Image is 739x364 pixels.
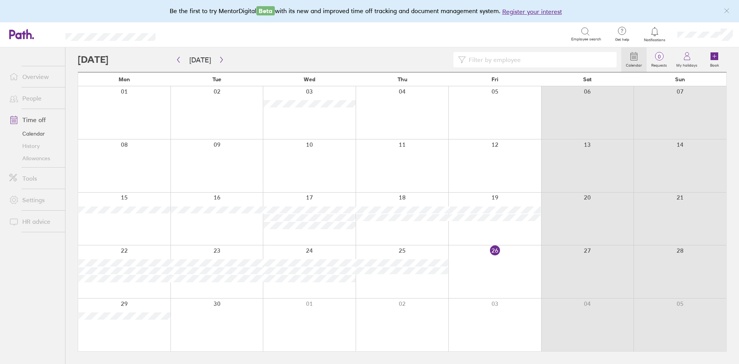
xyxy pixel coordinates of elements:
[672,47,702,72] a: My holidays
[304,76,315,82] span: Wed
[3,91,65,106] a: People
[502,7,562,16] button: Register your interest
[3,69,65,84] a: Overview
[647,54,672,60] span: 0
[3,112,65,127] a: Time off
[256,6,275,15] span: Beta
[642,26,667,42] a: Notifications
[647,61,672,68] label: Requests
[621,61,647,68] label: Calendar
[3,152,65,164] a: Allowances
[583,76,592,82] span: Sat
[170,6,570,16] div: Be the first to try MentorDigital with its new and improved time off tracking and document manage...
[492,76,498,82] span: Fri
[3,171,65,186] a: Tools
[672,61,702,68] label: My holidays
[398,76,407,82] span: Thu
[3,140,65,152] a: History
[3,214,65,229] a: HR advice
[675,76,685,82] span: Sun
[610,37,635,42] span: Get help
[183,54,217,66] button: [DATE]
[642,38,667,42] span: Notifications
[176,30,196,37] div: Search
[466,52,612,67] input: Filter by employee
[3,127,65,140] a: Calendar
[119,76,130,82] span: Mon
[647,47,672,72] a: 0Requests
[702,47,727,72] a: Book
[212,76,221,82] span: Tue
[706,61,724,68] label: Book
[571,37,601,42] span: Employee search
[3,192,65,208] a: Settings
[621,47,647,72] a: Calendar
